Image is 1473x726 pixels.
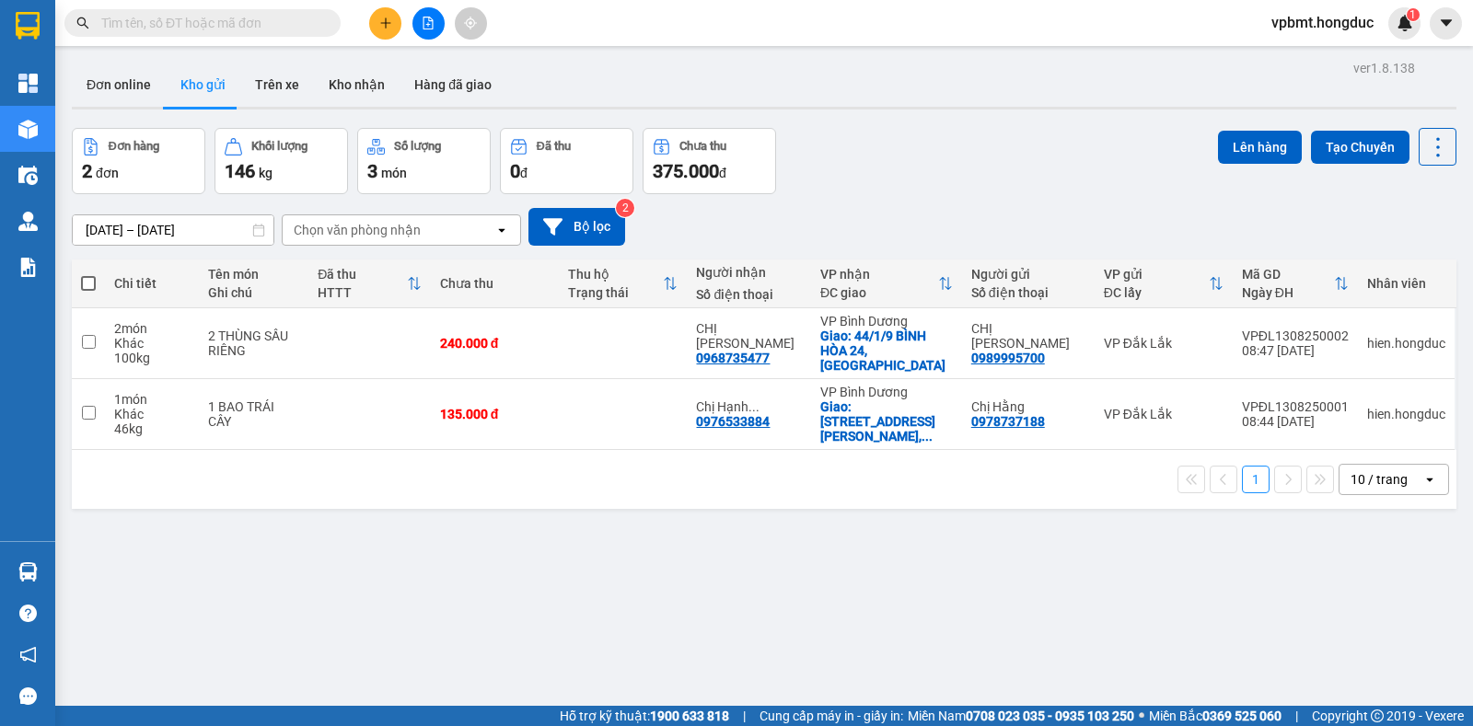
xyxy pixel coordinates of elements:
[1242,343,1349,358] div: 08:47 [DATE]
[971,285,1085,300] div: Số điện thoại
[696,265,801,280] div: Người nhận
[500,128,633,194] button: Đã thu0đ
[760,706,903,726] span: Cung cấp máy in - giấy in:
[294,221,421,239] div: Chọn văn phòng nhận
[1242,466,1270,493] button: 1
[464,17,477,29] span: aim
[240,63,314,107] button: Trên xe
[109,140,159,153] div: Đơn hàng
[1242,285,1334,300] div: Ngày ĐH
[559,259,687,308] th: Toggle SortBy
[1139,712,1144,720] span: ⚪️
[114,276,190,291] div: Chi tiết
[1367,276,1445,291] div: Nhân viên
[114,407,190,421] div: Khác
[82,160,92,182] span: 2
[440,407,550,421] div: 135.000 đ
[18,74,38,93] img: dashboard-icon
[1104,285,1209,300] div: ĐC lấy
[440,276,550,291] div: Chưa thu
[18,258,38,277] img: solution-icon
[19,687,37,705] span: message
[259,166,273,180] span: kg
[1351,470,1408,489] div: 10 / trang
[357,128,491,194] button: Số lượng3món
[394,140,441,153] div: Số lượng
[16,12,40,40] img: logo-vxr
[114,421,190,436] div: 46 kg
[1104,407,1224,421] div: VP Đắk Lắk
[1295,706,1298,726] span: |
[379,17,392,29] span: plus
[208,285,299,300] div: Ghi chú
[820,285,938,300] div: ĐC giao
[18,120,38,139] img: warehouse-icon
[971,321,1085,351] div: CHỊ NHUNG
[18,562,38,582] img: warehouse-icon
[96,166,119,180] span: đơn
[166,63,240,107] button: Kho gửi
[696,414,770,429] div: 0976533884
[1242,399,1349,414] div: VPĐL1308250001
[72,63,166,107] button: Đơn online
[1367,336,1445,351] div: hien.hongduc
[1407,8,1420,21] sup: 1
[568,285,663,300] div: Trạng thái
[1353,58,1415,78] div: ver 1.8.138
[208,267,299,282] div: Tên món
[18,166,38,185] img: warehouse-icon
[1257,11,1388,34] span: vpbmt.hongduc
[748,399,760,414] span: ...
[1202,709,1282,723] strong: 0369 525 060
[1242,414,1349,429] div: 08:44 [DATE]
[494,223,509,237] svg: open
[1371,709,1384,722] span: copyright
[1397,15,1413,31] img: icon-new-feature
[971,414,1045,429] div: 0978737188
[811,259,962,308] th: Toggle SortBy
[971,399,1085,414] div: Chị Hằng
[114,321,190,336] div: 2 món
[696,287,801,302] div: Số điện thoại
[225,160,255,182] span: 146
[1422,472,1437,487] svg: open
[251,140,307,153] div: Khối lượng
[114,392,190,407] div: 1 món
[1218,131,1302,164] button: Lên hàng
[1311,131,1409,164] button: Tạo Chuyến
[114,336,190,351] div: Khác
[318,267,407,282] div: Đã thu
[381,166,407,180] span: món
[19,646,37,663] span: notification
[369,7,401,40] button: plus
[1233,259,1358,308] th: Toggle SortBy
[72,128,205,194] button: Đơn hàng2đơn
[971,267,1085,282] div: Người gửi
[308,259,431,308] th: Toggle SortBy
[1104,267,1209,282] div: VP gửi
[560,706,729,726] span: Hỗ trợ kỹ thuật:
[719,166,726,180] span: đ
[1242,267,1334,282] div: Mã GD
[101,13,319,33] input: Tìm tên, số ĐT hoặc mã đơn
[455,7,487,40] button: aim
[1438,15,1455,31] span: caret-down
[18,212,38,231] img: warehouse-icon
[1104,336,1224,351] div: VP Đắk Lắk
[400,63,506,107] button: Hàng đã giao
[73,215,273,245] input: Select a date range.
[422,17,435,29] span: file-add
[412,7,445,40] button: file-add
[1367,407,1445,421] div: hien.hongduc
[650,709,729,723] strong: 1900 633 818
[114,351,190,365] div: 100 kg
[743,706,746,726] span: |
[318,285,407,300] div: HTTT
[966,709,1134,723] strong: 0708 023 035 - 0935 103 250
[820,385,953,399] div: VP Bình Dương
[1095,259,1233,308] th: Toggle SortBy
[208,399,299,429] div: 1 BAO TRÁI CÂY
[440,336,550,351] div: 240.000 đ
[520,166,528,180] span: đ
[820,399,953,444] div: Giao: 75/8, Đường 19, P Bình Chuẩn, Thuận An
